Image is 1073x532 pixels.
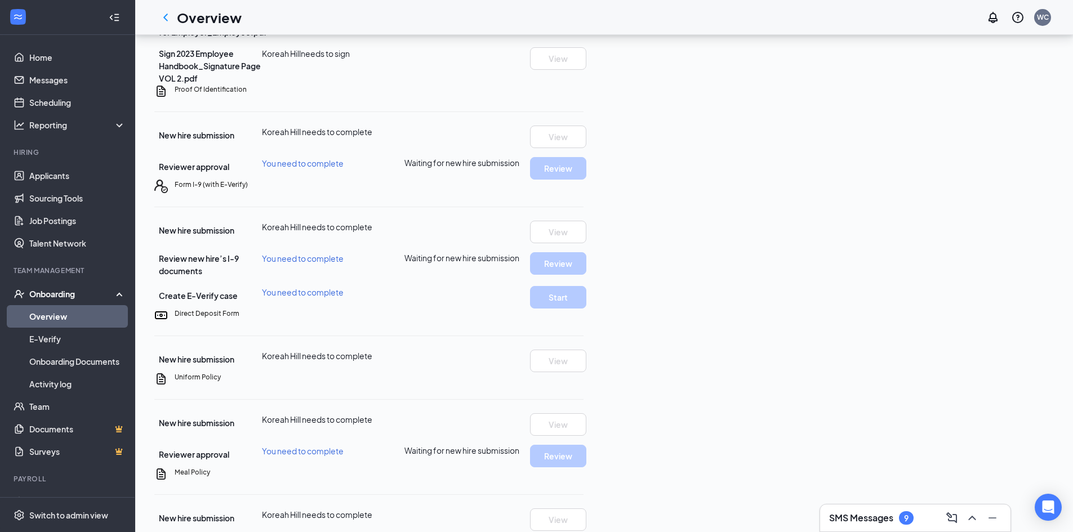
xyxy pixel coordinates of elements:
span: Koreah Hill needs to complete [262,222,372,232]
svg: Minimize [986,511,999,525]
div: 9 [904,513,909,523]
div: Koreah Hill needs to sign [262,47,405,60]
svg: Settings [14,509,25,521]
div: Switch to admin view [29,509,108,521]
svg: ChevronUp [965,511,979,525]
svg: Analysis [14,119,25,131]
button: Review [530,157,586,180]
a: Messages [29,69,126,91]
span: New hire submission [159,513,234,523]
div: Team Management [14,266,123,275]
svg: Notifications [986,11,1000,24]
h5: Proof Of Identification [175,84,247,95]
div: Reporting [29,119,126,131]
button: Start [530,286,586,309]
h5: Direct Deposit Form [175,309,239,319]
span: Reviewer approval [159,162,229,172]
span: New hire submission [159,354,234,364]
a: Job Postings [29,209,126,232]
span: You need to complete [262,158,344,168]
svg: UserCheck [14,288,25,299]
span: Reviewer approval [159,449,229,459]
a: Scheduling [29,91,126,114]
a: SurveysCrown [29,440,126,463]
span: Waiting for new hire submission [404,252,519,263]
h5: Form I-9 (with E-Verify) [175,180,248,190]
button: View [530,126,586,148]
button: Minimize [983,509,1001,527]
svg: QuestionInfo [1011,11,1025,24]
a: Activity log [29,373,126,395]
h1: Overview [177,8,242,27]
span: New hire submission [159,225,234,235]
a: Onboarding Documents [29,350,126,373]
a: DocumentsCrown [29,418,126,440]
svg: ChevronLeft [159,11,172,24]
button: View [530,508,586,531]
span: Koreah Hill needs to complete [262,414,372,424]
div: Onboarding [29,288,116,299]
svg: WorkstreamLogo [12,11,24,23]
button: Review [530,252,586,275]
a: Team [29,395,126,418]
span: You need to complete [262,287,344,297]
svg: DirectDepositIcon [154,309,168,322]
span: New hire submission [159,418,234,428]
span: New hire submission [159,130,234,140]
span: Koreah Hill needs to complete [262,127,372,137]
div: Payroll [14,474,123,484]
svg: CustomFormIcon [154,372,168,386]
h5: Uniform Policy [175,372,221,382]
button: ComposeMessage [943,509,961,527]
span: Waiting for new hire submission [404,157,519,168]
button: View [530,413,586,436]
button: ChevronUp [963,509,981,527]
button: View [530,47,586,70]
a: Sourcing Tools [29,187,126,209]
div: Hiring [14,147,123,157]
span: Create E-Verify case [159,290,238,301]
a: Applicants [29,164,126,187]
svg: CustomFormIcon [154,84,168,98]
span: You need to complete [262,446,344,456]
svg: Collapse [109,12,120,23]
span: Koreah Hill needs to complete [262,351,372,361]
button: View [530,350,586,372]
a: Home [29,46,126,69]
span: Koreah Hill needs to complete [262,509,372,520]
svg: ComposeMessage [945,511,959,525]
svg: CustomFormIcon [154,467,168,481]
div: WC [1037,12,1049,22]
h5: Meal Policy [175,467,210,477]
a: E-Verify [29,328,126,350]
button: Review [530,445,586,467]
button: View [530,221,586,243]
span: Review new hire’s I-9 documents [159,253,239,276]
h3: SMS Messages [829,512,893,524]
a: Overview [29,305,126,328]
span: You need to complete [262,253,344,263]
span: Sign NonDisclosureNonCompete_Updated for Employer_Employee.pdf [159,2,304,37]
span: Waiting for new hire submission [404,445,519,456]
div: Open Intercom Messenger [1035,494,1062,521]
svg: FormI9EVerifyIcon [154,180,168,193]
span: Sign 2023 Employee Handbook_Signature Page VOL 2.pdf [159,48,261,83]
a: PayrollCrown [29,491,126,513]
a: Talent Network [29,232,126,254]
